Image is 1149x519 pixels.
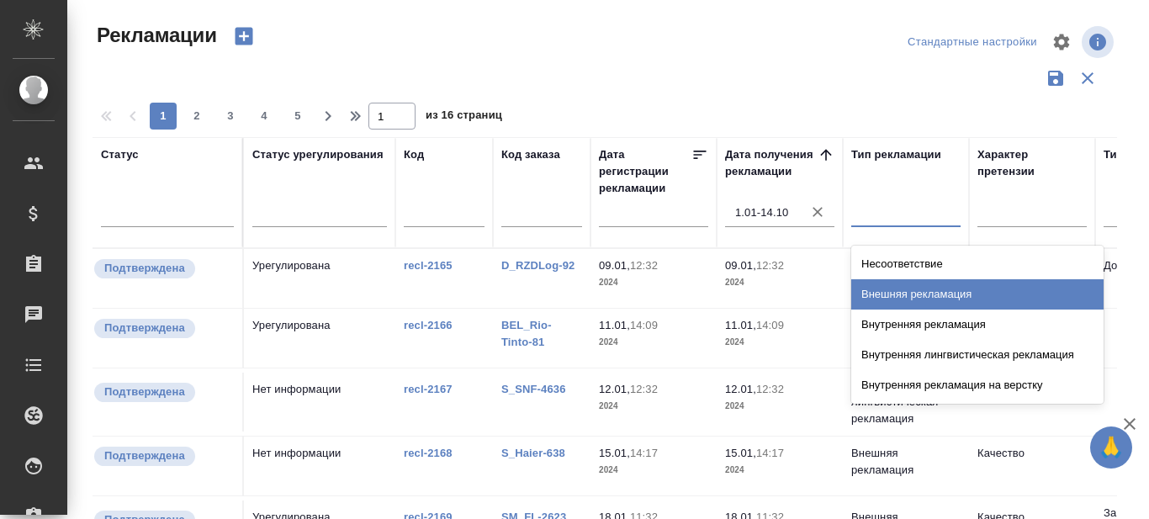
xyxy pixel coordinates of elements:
[217,108,244,124] span: 3
[284,103,311,130] button: 5
[843,249,969,308] td: Внешняя рекламация
[599,334,708,351] p: 2024
[251,103,278,130] button: 4
[224,22,264,50] button: Создать
[599,462,708,479] p: 2024
[903,29,1041,56] div: split button
[725,462,834,479] p: 2024
[843,368,969,436] td: Внутренняя лингвистическая рекламация
[599,146,691,197] div: Дата регистрации рекламации
[843,309,969,368] td: Внешняя рекламация
[756,319,784,331] p: 14:09
[851,310,1104,340] div: Внутренняя рекламация
[501,259,574,272] a: D_RZDLog-92
[599,259,630,272] p: 09.01,
[725,447,756,459] p: 15.01,
[1072,62,1104,94] button: Сбросить фильтры
[630,447,658,459] p: 14:17
[1082,26,1117,58] span: Посмотреть информацию
[630,259,658,272] p: 12:32
[244,309,395,368] td: Урегулирована
[104,320,185,336] p: Подтверждена
[183,103,210,130] button: 2
[725,319,756,331] p: 11.01,
[1040,62,1072,94] button: Сохранить фильтры
[426,105,502,130] span: из 16 страниц
[851,370,1104,400] div: Внутренняя рекламация на верстку
[725,334,834,351] p: 2024
[851,146,941,163] div: Тип рекламации
[104,260,185,277] p: Подтверждена
[851,249,1104,279] div: Несоответствие
[969,437,1095,495] td: Качество
[404,319,453,331] a: recl-2166
[756,259,784,272] p: 12:32
[501,447,565,459] a: S_Haier-638
[501,319,552,348] a: BEL_Rio-Tinto-81
[217,103,244,130] button: 3
[977,146,1087,180] div: Характер претензии
[93,22,217,49] span: Рекламации
[725,383,756,395] p: 12.01,
[501,146,560,163] div: Код заказа
[404,259,453,272] a: recl-2165
[630,319,658,331] p: 14:09
[1097,430,1125,465] span: 🙏
[1041,22,1082,62] span: Настроить таблицу
[1090,426,1132,469] button: 🙏
[244,373,395,432] td: Нет информации
[851,340,1104,370] div: Внутренняя лингвистическая рекламация
[725,398,834,415] p: 2024
[183,108,210,124] span: 2
[599,447,630,459] p: 15.01,
[599,319,630,331] p: 11.01,
[252,146,384,163] div: Статус урегулирования
[725,259,756,272] p: 09.01,
[756,383,784,395] p: 12:32
[756,447,784,459] p: 14:17
[404,383,453,395] a: recl-2167
[104,448,185,464] p: Подтверждена
[725,146,818,180] div: Дата получения рекламации
[843,437,969,495] td: Внешняя рекламация
[104,384,185,400] p: Подтверждена
[599,274,708,291] p: 2024
[599,398,708,415] p: 2024
[725,274,834,291] p: 2024
[251,108,278,124] span: 4
[101,146,139,163] div: Статус
[244,249,395,308] td: Урегулирована
[630,383,658,395] p: 12:32
[501,383,566,395] a: S_SNF-4636
[404,146,424,163] div: Код
[404,447,453,459] a: recl-2168
[244,437,395,495] td: Нет информации
[599,383,630,395] p: 12.01,
[284,108,311,124] span: 5
[851,279,1104,310] div: Внешняя рекламация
